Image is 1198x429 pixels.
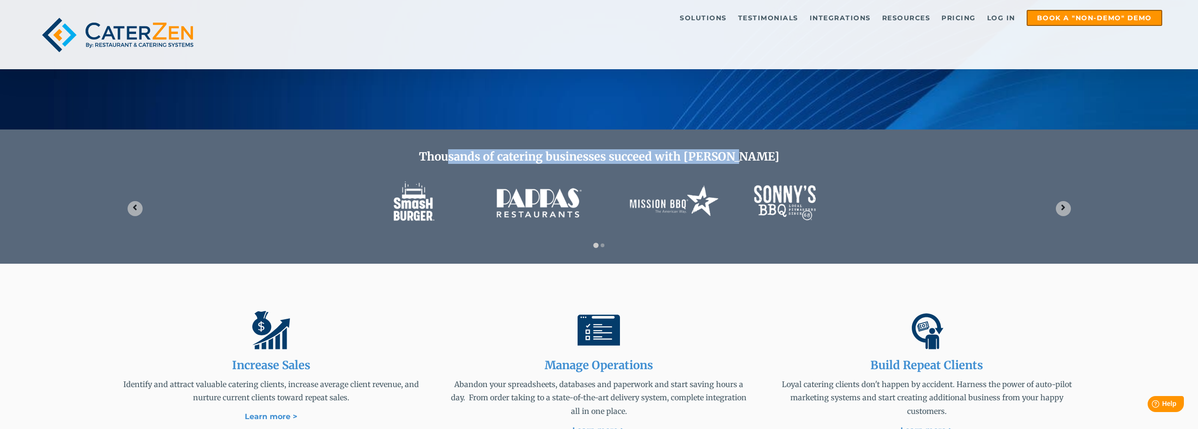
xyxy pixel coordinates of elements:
a: Log in [982,11,1020,25]
h2: Manage Operations [448,359,751,372]
a: Book a "Non-Demo" Demo [1027,10,1162,26]
iframe: Help widget launcher [1114,392,1188,419]
img: caterzen [36,10,200,60]
h2: Build Repeat Clients [775,359,1078,372]
a: Integrations [805,11,876,25]
img: caterzen-client-logos-1 [373,169,825,235]
p: Abandon your spreadsheets, databases and paperwork and start saving hours a day. From order takin... [448,378,751,418]
button: Go to slide 1 [593,243,598,248]
div: 1 of 2 [120,169,1078,235]
button: Next slide [1056,201,1071,216]
h2: Thousands of catering businesses succeed with [PERSON_NAME] [120,150,1078,164]
img: Manage catering opertions [578,309,620,351]
button: Go to slide 2 [601,243,604,247]
a: Testimonials [733,11,803,25]
img: Build repeat catering clients [906,309,948,351]
a: Pricing [937,11,981,25]
p: Loyal catering clients don't happen by accident. Harness the power of auto-pilot marketing system... [775,378,1078,418]
img: Increase catering sales [250,309,292,351]
button: Go to last slide [128,201,143,216]
p: Identify and attract valuable catering clients, increase average client revenue, and nurture curr... [120,378,423,405]
a: Resources [877,11,935,25]
div: Select a slide to show [589,241,610,249]
div: Navigation Menu [228,10,1162,26]
h2: Increase Sales [120,359,423,372]
a: Learn more > [245,412,297,421]
a: Solutions [675,11,732,25]
section: Image carousel with 2 slides. [120,169,1078,249]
